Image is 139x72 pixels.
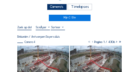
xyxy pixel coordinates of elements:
[94,40,115,44] span: Pagina 1 / 4306
[17,25,32,29] input: Zoek op datum 󰅀
[47,4,67,10] div: Camera's
[17,35,60,38] div: Rinkoniën / Antwerpen Royerssluis
[68,4,92,10] div: Timelapses
[17,41,35,43] div: Camera 4
[49,15,91,21] a: Mijn C-Site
